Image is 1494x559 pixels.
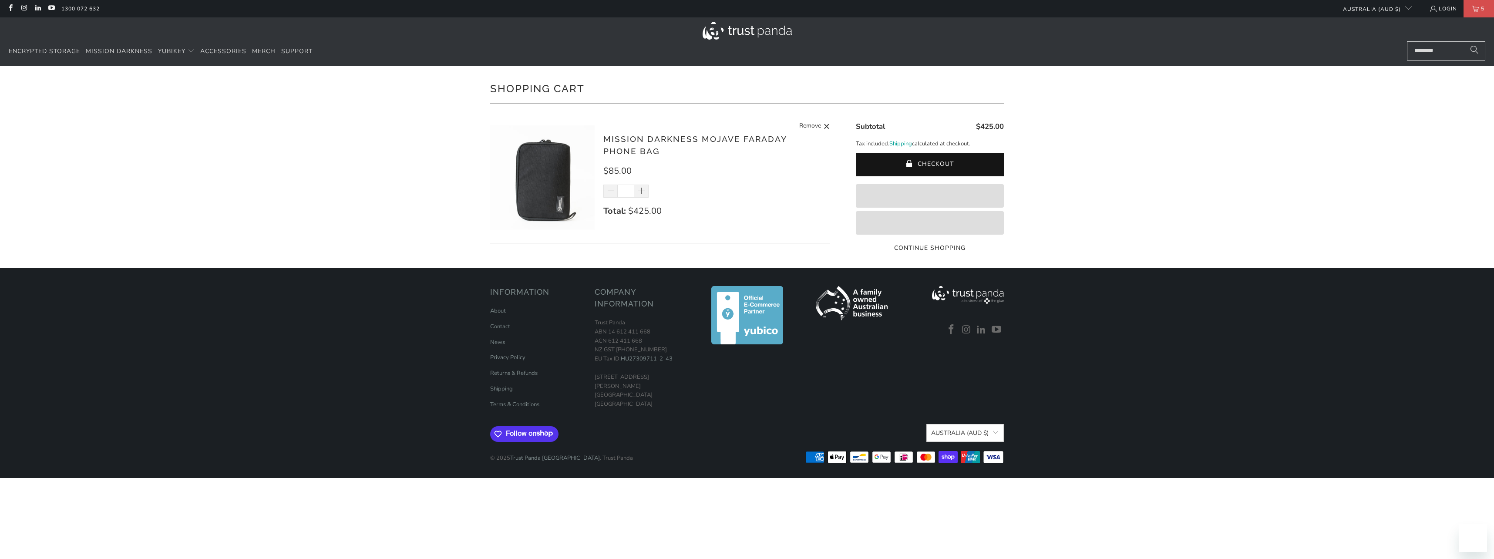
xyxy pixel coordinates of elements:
[960,324,973,336] a: Trust Panda Australia on Instagram
[9,41,313,62] nav: Translation missing: en.navigation.header.main_nav
[1464,41,1485,61] button: Search
[490,323,510,330] a: Contact
[86,47,152,55] span: Mission Darkness
[1459,524,1487,552] iframe: Button to launch messaging window
[200,41,246,62] a: Accessories
[975,324,988,336] a: Trust Panda Australia on LinkedIn
[1429,4,1457,13] a: Login
[490,125,595,230] img: Mission Darkness Mojave Faraday Phone Bag
[889,139,912,148] a: Shipping
[281,47,313,55] span: Support
[34,5,41,12] a: Trust Panda Australia on LinkedIn
[47,5,55,12] a: Trust Panda Australia on YouTube
[945,324,958,336] a: Trust Panda Australia on Facebook
[490,79,1004,97] h1: Shopping Cart
[595,318,690,409] p: Trust Panda ABN 14 612 411 668 ACN 612 411 668 NZ GST [PHONE_NUMBER] EU Tax ID: [STREET_ADDRESS][...
[990,324,1003,336] a: Trust Panda Australia on YouTube
[158,41,195,62] summary: YubiKey
[490,385,513,393] a: Shipping
[490,369,538,377] a: Returns & Refunds
[9,47,80,55] span: Encrypted Storage
[252,47,276,55] span: Merch
[926,424,1004,442] button: Australia (AUD $)
[856,121,885,131] span: Subtotal
[603,165,632,177] span: $85.00
[628,205,662,217] span: $425.00
[9,41,80,62] a: Encrypted Storage
[61,4,100,13] a: 1300 072 632
[799,121,830,132] a: Remove
[856,153,1004,176] button: Checkout
[281,41,313,62] a: Support
[603,134,787,156] a: Mission Darkness Mojave Faraday Phone Bag
[20,5,27,12] a: Trust Panda Australia on Instagram
[158,47,185,55] span: YubiKey
[799,121,821,132] span: Remove
[7,5,14,12] a: Trust Panda Australia on Facebook
[1407,41,1485,61] input: Search...
[856,139,1004,148] p: Tax included. calculated at checkout.
[976,121,1004,131] span: $425.00
[703,22,792,40] img: Trust Panda Australia
[490,307,506,315] a: About
[510,454,600,462] a: Trust Panda [GEOGRAPHIC_DATA]
[621,355,673,363] a: HU27309711-2-43
[490,445,633,463] p: © 2025 . Trust Panda
[490,338,505,346] a: News
[252,41,276,62] a: Merch
[86,41,152,62] a: Mission Darkness
[490,354,525,361] a: Privacy Policy
[490,401,539,408] a: Terms & Conditions
[200,47,246,55] span: Accessories
[856,243,1004,253] a: Continue Shopping
[603,205,626,217] strong: Total:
